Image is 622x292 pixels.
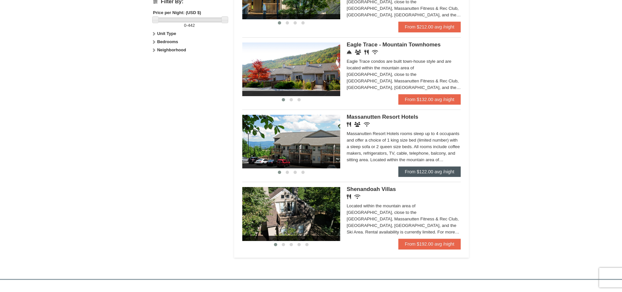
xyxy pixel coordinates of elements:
[347,58,461,91] div: Eagle Trace condos are built town-house style and are located within the mountain area of [GEOGRA...
[398,94,461,105] a: From $132.00 avg /night
[398,166,461,177] a: From $122.00 avg /night
[157,39,178,44] strong: Bedrooms
[157,31,176,36] strong: Unit Type
[347,186,396,192] span: Shenandoah Villas
[372,50,378,55] i: Wireless Internet (free)
[398,22,461,32] a: From $212.00 avg /night
[347,194,351,199] i: Restaurant
[153,10,201,15] strong: Price per Night: (USD $)
[184,23,186,28] span: 0
[188,23,195,28] span: 442
[347,42,441,48] span: Eagle Trace - Mountain Townhomes
[157,47,186,52] strong: Neighborhood
[354,194,360,199] i: Wireless Internet (free)
[398,239,461,249] a: From $192.00 avg /night
[347,130,461,163] div: Massanutten Resort Hotels rooms sleep up to 4 occupants and offer a choice of 1 king size bed (li...
[347,203,461,235] div: Located within the mountain area of [GEOGRAPHIC_DATA], close to the [GEOGRAPHIC_DATA], Massanutte...
[364,122,370,127] i: Wireless Internet (free)
[153,22,226,29] label: -
[347,122,351,127] i: Restaurant
[355,50,361,55] i: Conference Facilities
[347,50,352,55] i: Concierge Desk
[354,122,360,127] i: Banquet Facilities
[364,50,369,55] i: Restaurant
[347,114,418,120] span: Massanutten Resort Hotels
